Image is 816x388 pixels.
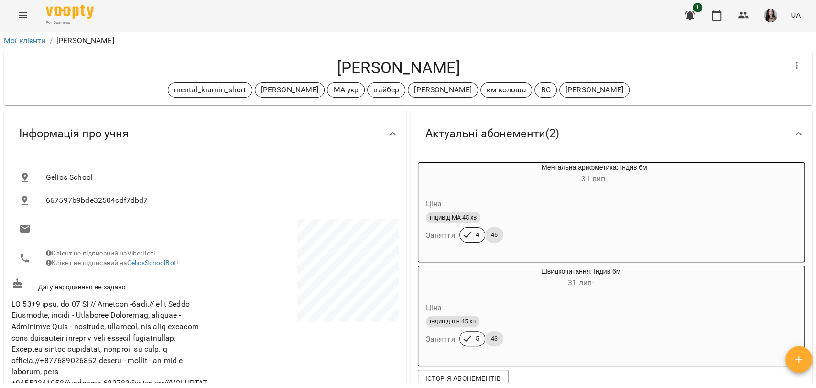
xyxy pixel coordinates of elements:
span: індивід МА 45 хв [426,213,480,222]
p: [PERSON_NAME] [414,84,472,96]
div: [PERSON_NAME] [408,82,478,98]
li: / [50,35,53,46]
p: [PERSON_NAME] [566,84,623,96]
button: Ментальна арифметика: Індив 6м31 лип- Цінаіндивід МА 45 хвЗаняття446 [418,163,725,254]
span: Клієнт не підписаний на ! [46,259,178,266]
div: Дату народження не задано [10,276,205,294]
p: [PERSON_NAME] [56,35,114,46]
p: mental_kramin_short [174,84,246,96]
span: For Business [46,20,94,26]
div: МА укр [327,82,365,98]
h6: Заняття [426,333,456,346]
p: ВС [541,84,550,96]
span: UA [791,10,801,20]
button: Menu [11,4,34,27]
div: Швидкочитання: Індив 6м [464,266,698,289]
img: Voopty Logo [46,5,94,19]
span: 31 лип - [581,174,607,183]
div: Швидкочитання: Індив 6м [418,266,464,289]
button: UA [787,6,805,24]
div: км колоша [480,82,532,98]
span: 4 [470,231,485,239]
p: км колоша [487,84,526,96]
span: Інформація про учня [19,126,129,141]
span: 667597b9bde32504cdf7dbd7 [46,195,391,206]
button: Історія абонементів [418,370,509,387]
div: Актуальні абонементи(2) [410,109,813,158]
span: Актуальні абонементи ( 2 ) [425,126,559,141]
span: 1 [693,3,702,12]
span: 43 [485,334,503,343]
h6: Заняття [426,229,456,242]
p: вайбер [373,84,399,96]
button: Швидкочитання: Індив 6м31 лип- Цінаіндивід шч 45 хвЗаняття543 [418,266,698,358]
div: ВС [534,82,556,98]
p: [PERSON_NAME] [261,84,319,96]
span: Gelios School [46,172,391,183]
a: Мої клієнти [4,36,46,45]
div: Ментальна арифметика: Індив 6м [464,163,725,186]
p: МА укр [333,84,359,96]
h6: Ціна [426,301,442,314]
div: Ментальна арифметика: Індив 6м [418,163,464,186]
div: mental_kramin_short [168,82,252,98]
div: [PERSON_NAME] [559,82,630,98]
div: [PERSON_NAME] [255,82,325,98]
div: Інформація про учня [4,109,406,158]
img: 23d2127efeede578f11da5c146792859.jpg [764,9,777,22]
a: GeliosSchoolBot [127,259,176,266]
div: вайбер [367,82,405,98]
h4: [PERSON_NAME] [11,58,785,78]
span: Клієнт не підписаний на ViberBot! [46,249,155,257]
h6: Ціна [426,197,442,211]
span: Історія абонементів [425,373,501,384]
nav: breadcrumb [4,35,812,46]
span: індивід шч 45 хв [426,317,479,326]
span: 46 [485,231,503,239]
span: 5 [470,334,485,343]
span: 31 лип - [568,278,594,287]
